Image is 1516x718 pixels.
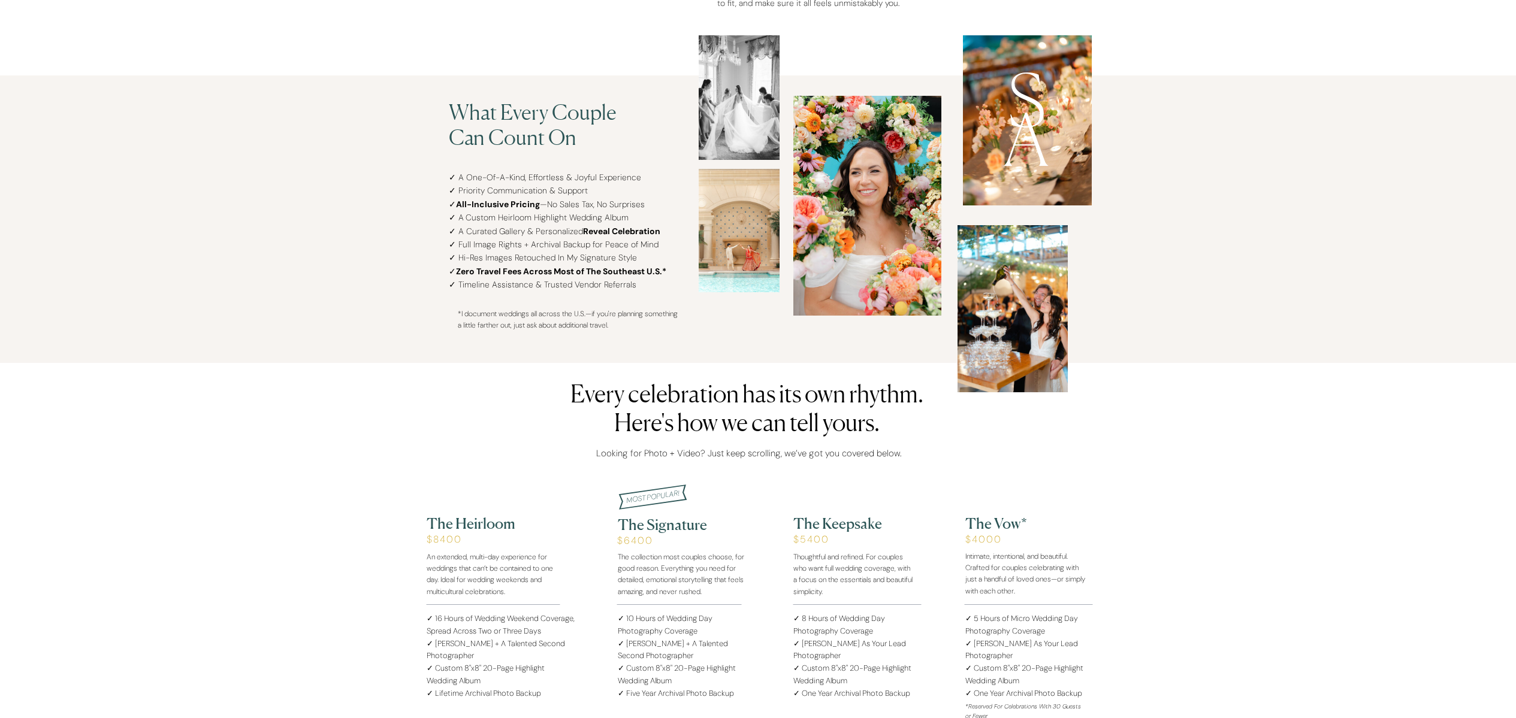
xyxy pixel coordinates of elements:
i: MOST POPULAR! [626,488,680,505]
b: All-Inclusive Pricing [456,199,540,210]
b: Zero Travel Fees Across Most of The Southeast U.S.* [456,266,666,277]
h2: $4000 [965,534,1099,559]
p: ✓ A One-Of-A-Kind, Effortless & Joyful Experience ✓ Priority Communication & Support ✓ —No Sales ... [449,171,739,300]
h2: What Every Couple Can Count On [449,99,648,210]
p: Thoughtful and refined. For couples who want full wedding coverage, with a focus on the essential... [793,552,913,594]
p: An extended, multi-day experience for weddings that can’t be contained to one day. Ideal for wedd... [427,552,556,594]
h2: The Heirloom [427,514,623,532]
p: ✓ 10 Hours of Wedding Day Photography Coverage ✓ [PERSON_NAME] + A Talented Second Photographer ✓... [618,613,745,696]
p: The collection most couples choose, for good reason. Everything you need for detailed, emotional ... [618,552,751,594]
h2: The Keepsake [793,514,964,532]
h2: S [1008,57,1046,99]
p: *I document weddings all across the U.S.—if you're planning something a little farther out, just ... [458,308,678,332]
p: Intimate, intentional, and beautiful. Crafted for couples celebrating with just a handful of love... [965,551,1086,593]
p: ✓ 5 Hours of Micro Wedding Day Photography Coverage ✓ [PERSON_NAME] As Your Lead Photographer ✓ C... [965,613,1093,672]
h2: $5400 [793,534,927,559]
h2: Every celebration has its own rhythm. Here's how we can tell yours. [482,379,1011,448]
p: ✓ 8 Hours of Wedding Day Photography Coverage ✓ [PERSON_NAME] As Your Lead Photographer ✓ Custom ... [793,613,919,689]
h2: Looking for Photo + Video? Just keep scrolling, we’ve got you covered below. [484,448,1013,463]
b: Reveal Celebration [583,226,660,237]
h2: A [1004,96,1041,139]
h2: The Vow* [965,514,1186,532]
h2: $6400 [617,535,751,552]
h2: $8400 [427,534,560,559]
h2: The Signature [618,516,789,534]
